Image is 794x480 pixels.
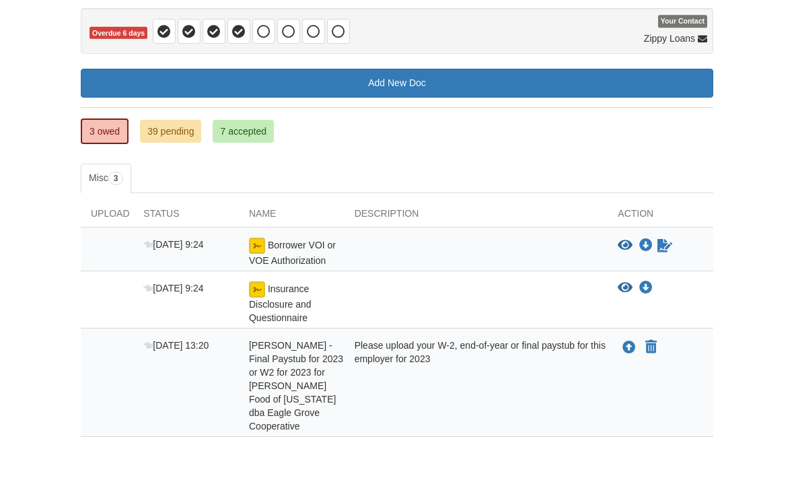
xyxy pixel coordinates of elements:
[644,32,695,45] span: Zippy Loans
[644,339,658,355] button: Declare Marilen Ramirez - Final Paystub for 2023 or W2 for 2023 for Prestage Food of Iowa dba Eag...
[213,120,274,143] a: 7 accepted
[143,239,203,250] span: [DATE] 9:24
[639,240,653,251] a: Download Borrower VOI or VOE Authorization
[143,340,209,351] span: [DATE] 13:20
[618,239,633,252] button: View Borrower VOI or VOE Authorization
[140,120,201,143] a: 39 pending
[345,339,608,433] div: Please upload your W-2, end-of-year or final paystub for this employer for 2023
[143,283,203,294] span: [DATE] 9:24
[608,207,713,227] div: Action
[81,118,129,144] a: 3 owed
[133,207,239,227] div: Status
[249,340,343,432] span: [PERSON_NAME] - Final Paystub for 2023 or W2 for 2023 for [PERSON_NAME] Food of [US_STATE] dba Ea...
[249,283,312,323] span: Insurance Disclosure and Questionnaire
[249,240,336,266] span: Borrower VOI or VOE Authorization
[81,207,133,227] div: Upload
[345,207,608,227] div: Description
[618,281,633,295] button: View Insurance Disclosure and Questionnaire
[239,207,345,227] div: Name
[658,15,707,28] span: Your Contact
[81,164,131,193] a: Misc
[639,283,653,294] a: Download Insurance Disclosure and Questionnaire
[249,238,265,254] img: esign
[108,172,124,185] span: 3
[656,238,674,254] a: Waiting for your co-borrower to e-sign
[621,339,637,356] button: Upload Marilen Ramirez - Final Paystub for 2023 or W2 for 2023 for Prestage Food of Iowa dba Eagl...
[249,281,265,298] img: esign
[89,27,147,40] span: Overdue 6 days
[81,69,713,98] a: Add New Doc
